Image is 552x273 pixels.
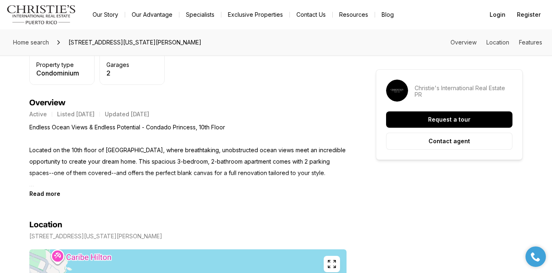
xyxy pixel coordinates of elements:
[86,9,125,20] a: Our Story
[13,39,49,46] span: Home search
[29,190,60,197] button: Read more
[428,138,470,144] p: Contact agent
[221,9,289,20] a: Exclusive Properties
[65,36,205,49] span: [STREET_ADDRESS][US_STATE][PERSON_NAME]
[7,5,76,24] img: logo
[105,111,149,118] p: Updated [DATE]
[29,122,347,190] p: Endless Ocean Views & Endless Potential - Condado Princess, 10th Floor Located on the 10th floor ...
[517,11,541,18] span: Register
[333,9,375,20] a: Resources
[386,133,512,150] button: Contact agent
[106,70,129,76] p: 2
[512,7,545,23] button: Register
[519,39,542,46] a: Skip to: Features
[36,62,74,68] p: Property type
[57,111,95,118] p: Listed [DATE]
[10,36,52,49] a: Home search
[450,39,542,46] nav: Page section menu
[486,39,509,46] a: Skip to: Location
[179,9,221,20] a: Specialists
[29,233,162,240] p: [STREET_ADDRESS][US_STATE][PERSON_NAME]
[375,9,400,20] a: Blog
[125,9,179,20] a: Our Advantage
[415,85,512,98] p: Christie's International Real Estate PR
[485,7,510,23] button: Login
[490,11,506,18] span: Login
[36,70,79,76] p: Condominium
[29,98,347,108] h4: Overview
[386,111,512,128] button: Request a tour
[290,9,332,20] button: Contact Us
[428,116,470,123] p: Request a tour
[450,39,477,46] a: Skip to: Overview
[29,220,62,230] h4: Location
[29,111,47,118] p: Active
[106,62,129,68] p: Garages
